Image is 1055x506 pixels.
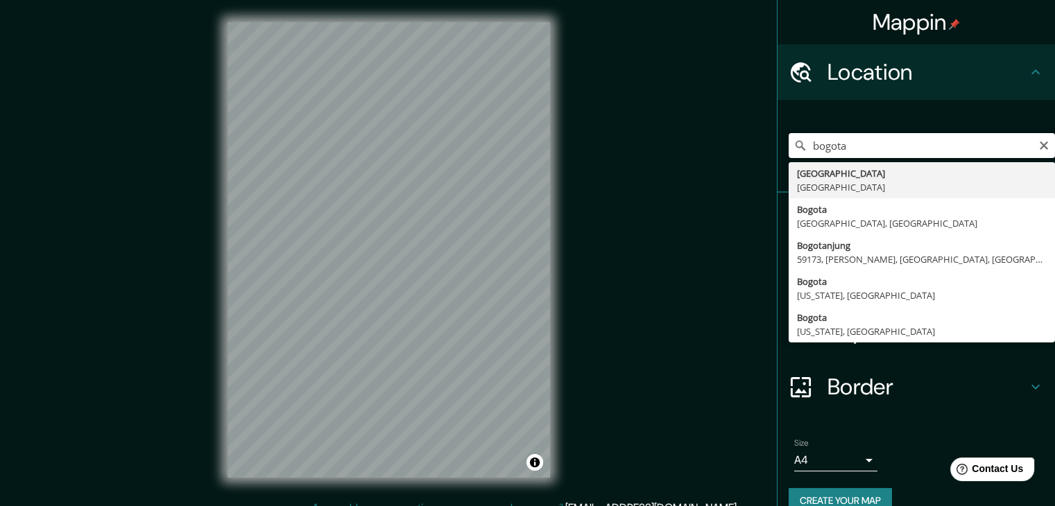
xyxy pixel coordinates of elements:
[778,193,1055,248] div: Pins
[932,452,1040,491] iframe: Help widget launcher
[797,288,1047,302] div: [US_STATE], [GEOGRAPHIC_DATA]
[778,304,1055,359] div: Layout
[797,202,1047,216] div: Bogota
[797,166,1047,180] div: [GEOGRAPHIC_DATA]
[797,252,1047,266] div: 59173, [PERSON_NAME], [GEOGRAPHIC_DATA], [GEOGRAPHIC_DATA]
[778,248,1055,304] div: Style
[827,317,1027,345] h4: Layout
[526,454,543,471] button: Toggle attribution
[789,133,1055,158] input: Pick your city or area
[797,311,1047,324] div: Bogota
[778,359,1055,415] div: Border
[873,8,961,36] h4: Mappin
[949,19,960,30] img: pin-icon.png
[778,44,1055,100] div: Location
[827,373,1027,401] h4: Border
[827,58,1027,86] h4: Location
[1038,138,1049,151] button: Clear
[797,216,1047,230] div: [GEOGRAPHIC_DATA], [GEOGRAPHIC_DATA]
[228,22,550,478] canvas: Map
[794,437,809,449] label: Size
[797,238,1047,252] div: Bogotanjung
[794,449,877,471] div: A4
[797,180,1047,194] div: [GEOGRAPHIC_DATA]
[797,324,1047,338] div: [US_STATE], [GEOGRAPHIC_DATA]
[797,274,1047,288] div: Bogota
